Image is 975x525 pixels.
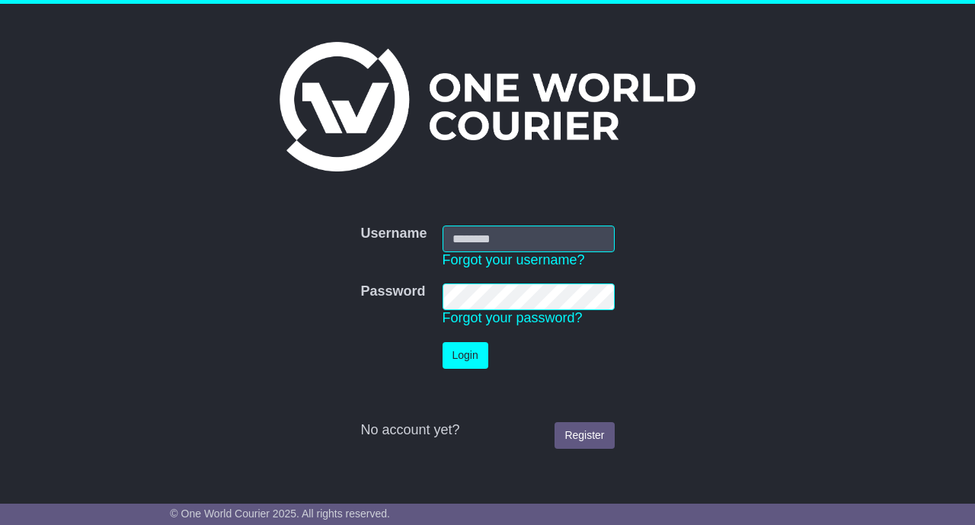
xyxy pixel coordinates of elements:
div: No account yet? [360,422,614,439]
label: Username [360,226,427,242]
a: Forgot your username? [443,252,585,267]
label: Password [360,283,425,300]
span: © One World Courier 2025. All rights reserved. [170,507,390,520]
img: One World [280,42,695,171]
button: Login [443,342,488,369]
a: Forgot your password? [443,310,583,325]
a: Register [555,422,614,449]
